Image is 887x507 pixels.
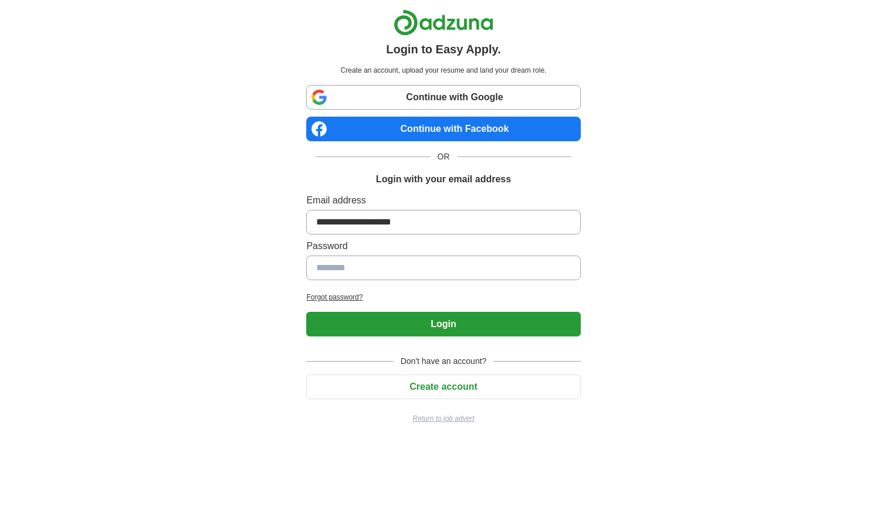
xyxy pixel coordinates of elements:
[306,85,580,110] a: Continue with Google
[306,193,580,207] label: Email address
[386,40,501,58] h1: Login to Easy Apply.
[394,9,493,36] img: Adzuna logo
[306,382,580,392] a: Create account
[309,65,578,76] p: Create an account, upload your resume and land your dream role.
[431,151,457,163] span: OR
[306,117,580,141] a: Continue with Facebook
[376,172,511,186] h1: Login with your email address
[394,355,494,368] span: Don't have an account?
[306,292,580,302] a: Forgot password?
[306,312,580,336] button: Login
[306,375,580,399] button: Create account
[306,413,580,424] a: Return to job advert
[306,239,580,253] label: Password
